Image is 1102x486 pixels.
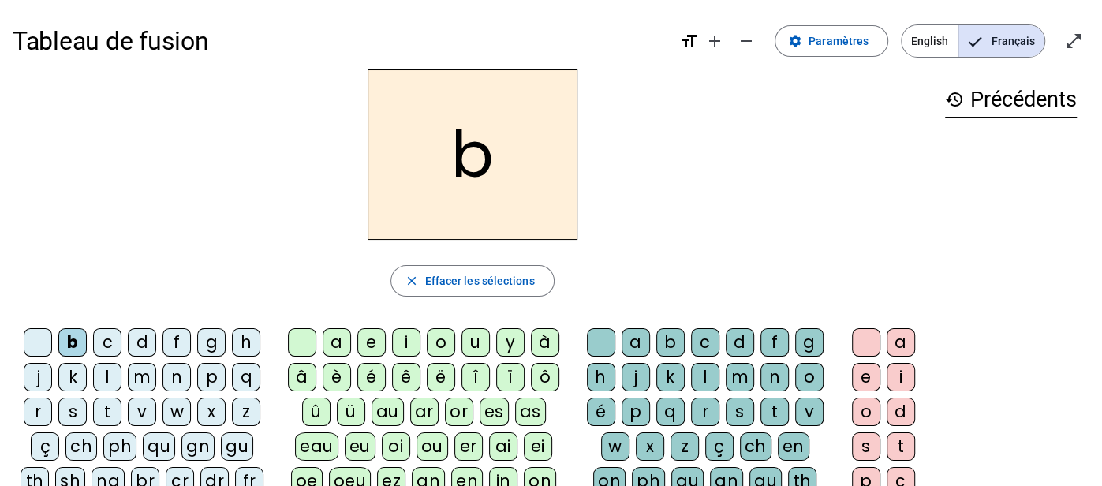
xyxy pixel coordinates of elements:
mat-icon: close [404,274,418,288]
div: a [887,328,915,357]
div: ç [705,432,734,461]
div: n [162,363,191,391]
div: ph [103,432,136,461]
div: z [232,398,260,426]
div: as [515,398,546,426]
div: ch [740,432,771,461]
div: q [232,363,260,391]
div: i [887,363,915,391]
div: p [197,363,226,391]
div: b [656,328,685,357]
div: î [461,363,490,391]
div: b [58,328,87,357]
div: n [760,363,789,391]
div: ch [65,432,97,461]
div: o [795,363,824,391]
mat-icon: open_in_full [1064,32,1083,50]
div: qu [143,432,175,461]
h2: b [368,69,577,240]
span: English [902,25,958,57]
div: oi [382,432,410,461]
mat-button-toggle-group: Language selection [901,24,1045,58]
div: au [372,398,404,426]
div: i [392,328,420,357]
div: ar [410,398,439,426]
div: t [887,432,915,461]
div: s [852,432,880,461]
span: Paramètres [809,32,869,50]
mat-icon: remove [737,32,756,50]
div: j [622,363,650,391]
div: q [656,398,685,426]
div: d [726,328,754,357]
div: gu [221,432,253,461]
div: f [760,328,789,357]
div: e [357,328,386,357]
div: f [162,328,191,357]
div: c [93,328,121,357]
mat-icon: format_size [680,32,699,50]
div: m [128,363,156,391]
div: y [496,328,525,357]
span: Effacer les sélections [424,271,534,290]
div: w [162,398,191,426]
div: o [852,398,880,426]
div: d [887,398,915,426]
div: ü [337,398,365,426]
div: ç [31,432,59,461]
div: k [656,363,685,391]
div: h [587,363,615,391]
div: p [622,398,650,426]
div: x [197,398,226,426]
div: g [795,328,824,357]
div: è [323,363,351,391]
div: s [726,398,754,426]
div: ï [496,363,525,391]
div: v [128,398,156,426]
div: l [93,363,121,391]
div: or [445,398,473,426]
button: Paramètres [775,25,888,57]
div: à [531,328,559,357]
div: en [778,432,809,461]
div: é [587,398,615,426]
div: t [760,398,789,426]
div: r [691,398,719,426]
div: s [58,398,87,426]
div: k [58,363,87,391]
button: Diminuer la taille de la police [730,25,762,57]
div: er [454,432,483,461]
div: e [852,363,880,391]
div: r [24,398,52,426]
div: ê [392,363,420,391]
div: é [357,363,386,391]
div: c [691,328,719,357]
div: ë [427,363,455,391]
div: j [24,363,52,391]
button: Effacer les sélections [390,265,554,297]
div: v [795,398,824,426]
mat-icon: settings [788,34,802,48]
div: w [601,432,629,461]
div: a [323,328,351,357]
div: d [128,328,156,357]
span: Français [958,25,1044,57]
div: es [480,398,509,426]
div: ai [489,432,517,461]
div: z [671,432,699,461]
div: t [93,398,121,426]
div: a [622,328,650,357]
button: Augmenter la taille de la police [699,25,730,57]
h1: Tableau de fusion [13,16,667,66]
div: ou [417,432,448,461]
div: l [691,363,719,391]
div: u [461,328,490,357]
div: m [726,363,754,391]
div: h [232,328,260,357]
div: eau [295,432,338,461]
div: ô [531,363,559,391]
div: â [288,363,316,391]
div: g [197,328,226,357]
h3: Précédents [945,82,1077,118]
div: û [302,398,331,426]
